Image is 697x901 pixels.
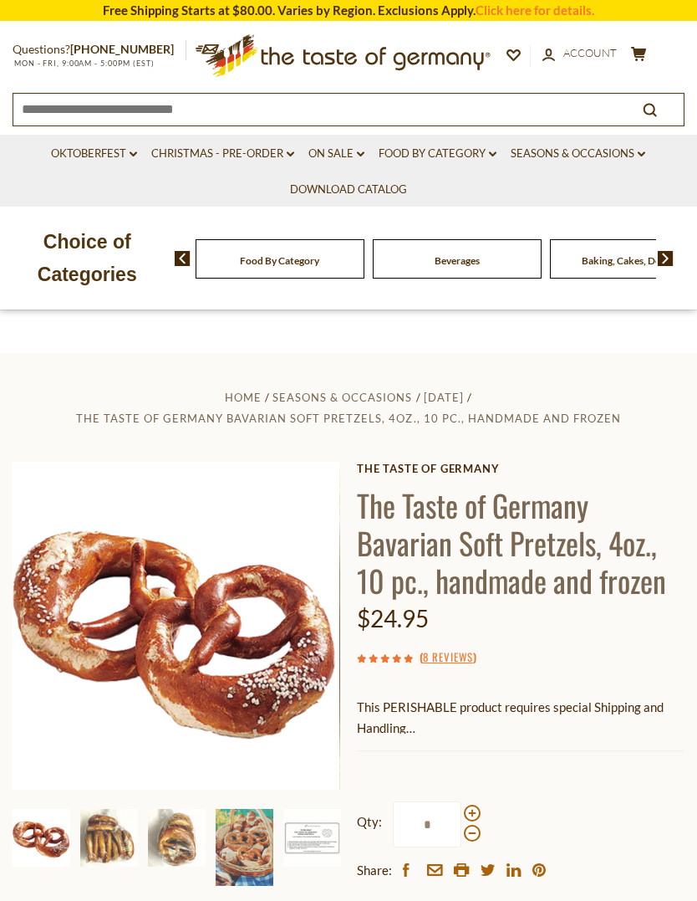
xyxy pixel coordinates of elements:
[51,145,137,163] a: Oktoberfest
[357,604,429,632] span: $24.95
[357,486,684,599] h1: The Taste of Germany Bavarian Soft Pretzels, 4oz., 10 pc., handmade and frozen
[379,145,496,163] a: Food By Category
[563,46,617,59] span: Account
[435,254,480,267] a: Beverages
[272,391,412,404] a: Seasons & Occasions
[216,809,273,885] img: Handmade Fresh Bavarian Beer Garden Pretzels
[357,462,684,475] a: The Taste of Germany
[80,809,138,867] img: The Taste of Germany Bavarian Soft Pretzels, 4oz., 10 pc., handmade and frozen
[423,648,473,667] a: 8 Reviews
[542,44,617,63] a: Account
[393,801,461,847] input: Qty:
[13,809,70,867] img: The Taste of Germany Bavarian Soft Pretzels, 4oz., 10 pc., handmade and frozen
[476,3,594,18] a: Click here for details.
[420,648,476,665] span: ( )
[225,391,262,404] a: Home
[357,811,382,832] strong: Qty:
[12,462,339,790] img: The Taste of Germany Bavarian Soft Pretzels, 4oz., 10 pc., handmade and frozen
[357,697,684,739] p: This PERISHABLE product requires special Shipping and Handling
[240,254,319,267] a: Food By Category
[70,42,174,56] a: [PHONE_NUMBER]
[283,809,341,867] img: The Taste of Germany Bavarian Soft Pretzels, 4oz., 10 pc., handmade and frozen
[357,860,392,881] span: Share:
[290,181,407,199] a: Download Catalog
[151,145,294,163] a: Christmas - PRE-ORDER
[76,412,620,425] a: The Taste of Germany Bavarian Soft Pretzels, 4oz., 10 pc., handmade and frozen
[13,39,186,60] p: Questions?
[424,391,464,404] a: [DATE]
[582,254,686,267] a: Baking, Cakes, Desserts
[339,462,667,790] img: The Taste of Germany Bavarian Soft Pretzels, 4oz., 10 pc., handmade and frozen
[308,145,364,163] a: On Sale
[148,809,206,867] img: The Taste of Germany Bavarian Soft Pretzels, 4oz., 10 pc., handmade and frozen
[175,251,191,266] img: previous arrow
[658,251,674,266] img: next arrow
[511,145,645,163] a: Seasons & Occasions
[13,59,155,68] span: MON - FRI, 9:00AM - 5:00PM (EST)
